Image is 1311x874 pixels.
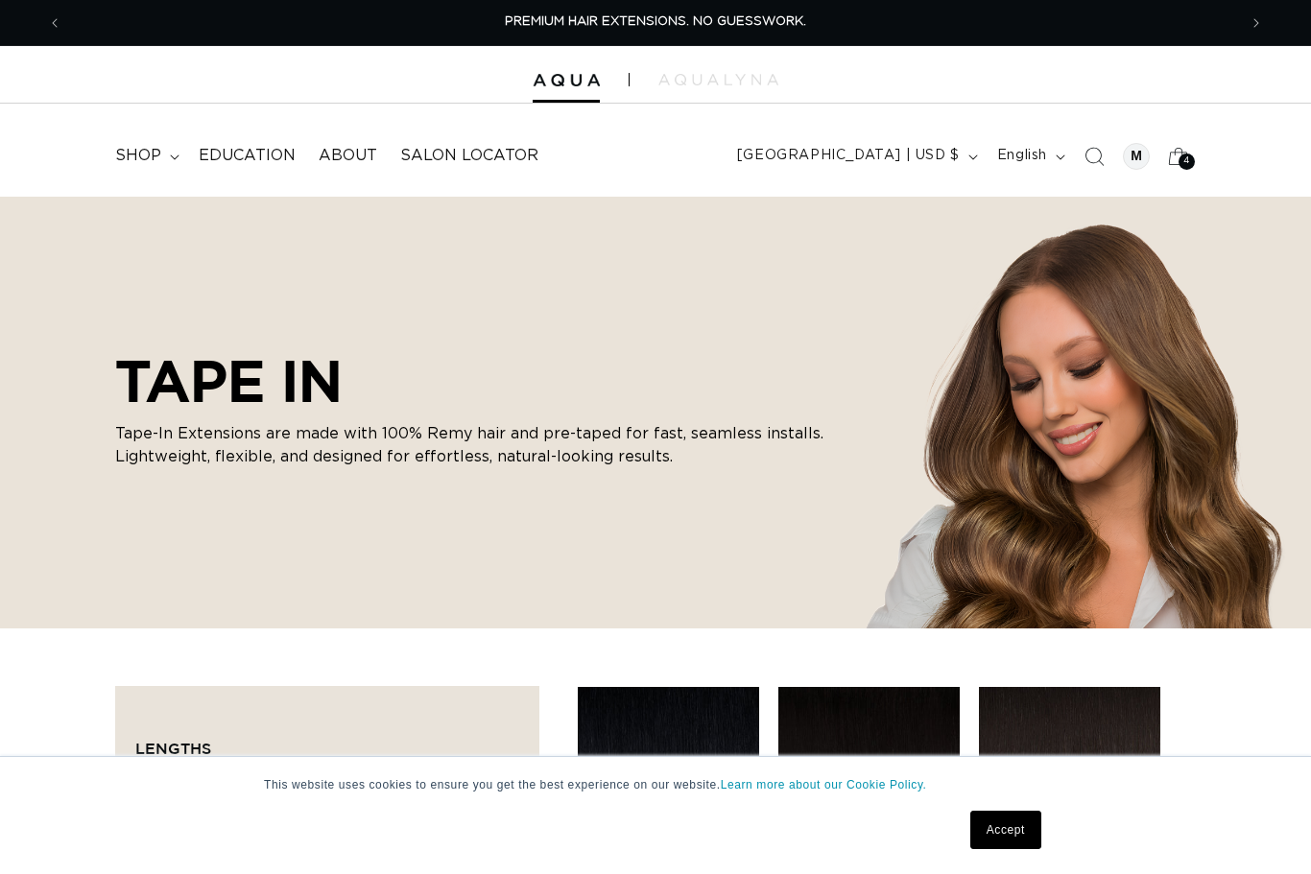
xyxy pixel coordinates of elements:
a: Learn more about our Cookie Policy. [721,778,927,791]
span: Education [199,146,296,166]
img: Aqua Hair Extensions [533,74,600,87]
a: About [307,134,389,177]
span: shop [115,146,161,166]
a: Accept [970,811,1041,849]
button: [GEOGRAPHIC_DATA] | USD $ [726,138,986,175]
summary: Search [1073,135,1115,177]
a: Salon Locator [389,134,550,177]
span: About [319,146,377,166]
span: English [997,146,1047,166]
button: Previous announcement [34,5,76,41]
span: 4 [1183,154,1190,170]
h2: TAPE IN [115,347,845,414]
span: PREMIUM HAIR EXTENSIONS. NO GUESSWORK. [505,15,806,28]
span: Lengths [135,740,211,757]
span: Salon Locator [400,146,538,166]
img: aqualyna.com [658,74,778,85]
p: Tape-In Extensions are made with 100% Remy hair and pre-taped for fast, seamless installs. Lightw... [115,422,845,468]
p: This website uses cookies to ensure you get the best experience on our website. [264,776,1047,793]
span: [GEOGRAPHIC_DATA] | USD $ [737,146,960,166]
button: Next announcement [1235,5,1277,41]
a: Education [187,134,307,177]
button: English [986,138,1073,175]
summary: shop [104,134,187,177]
summary: Lengths (0 selected) [135,706,519,775]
